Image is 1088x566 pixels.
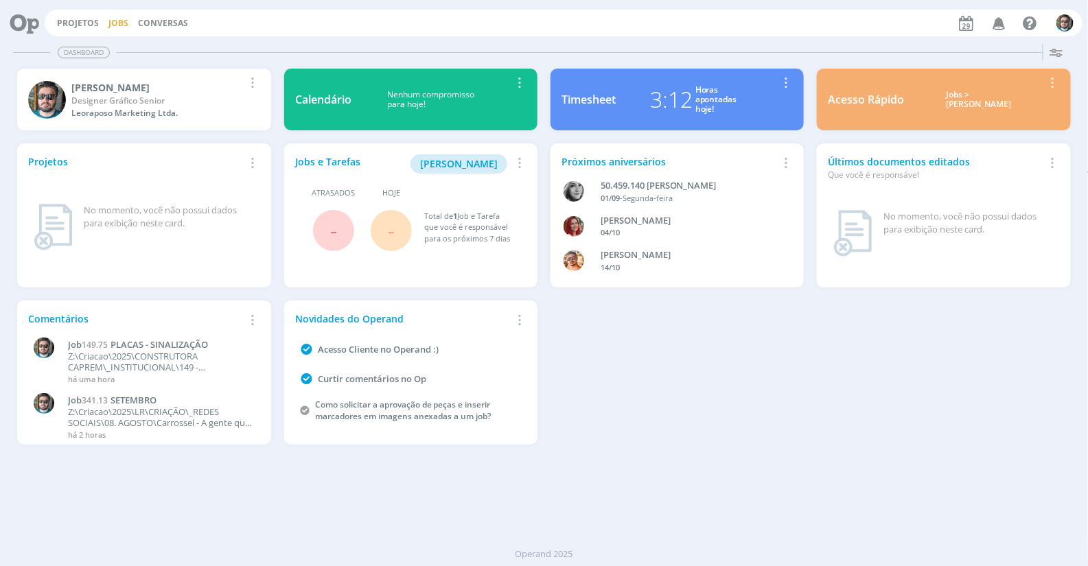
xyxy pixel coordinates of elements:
[84,204,254,231] div: No momento, você não possui dados para exibição neste card.
[388,215,395,245] span: -
[57,17,99,29] a: Projetos
[453,211,457,221] span: 1
[68,407,253,428] p: Z:\Criacao\2025\LR\CRIAÇÃO\_REDES SOCIAIS\08. AGOSTO\Carrossel - A gente que fez... ADARA\BAIXAS
[68,351,253,373] p: Z:\Criacao\2025\CONSTRUTORA CAPREM\_INSTITUCIONAL\149 - SOLICITAÇÕES PONTUAIS\149.75 - PLACAS - S...
[28,81,66,119] img: R
[68,374,115,384] span: há uma hora
[111,338,208,351] span: PLACAS - SINALIZAÇÃO
[318,373,426,385] a: Curtir comentários no Op
[914,90,1043,110] div: Jobs > [PERSON_NAME]
[34,204,73,250] img: dashboard_not_found.png
[28,311,244,326] div: Comentários
[410,156,507,169] a: [PERSON_NAME]
[562,154,777,169] div: Próximos aniversários
[828,169,1043,181] div: Que você é responsável
[601,214,776,228] div: GIOVANA DE OLIVEIRA PERSINOTI
[111,394,157,406] span: SETEMBRO
[623,193,673,203] span: Segunda-feira
[883,210,1054,237] div: No momento, você não possui dados para exibição neste card.
[601,248,776,262] div: VICTOR MIRON COUTO
[295,311,511,326] div: Novidades do Operand
[82,339,108,351] span: 149.75
[28,154,244,169] div: Projetos
[351,90,511,110] div: Nenhum compromisso para hoje!
[53,18,103,29] button: Projetos
[564,250,584,271] img: V
[410,154,507,174] button: [PERSON_NAME]
[108,17,128,29] a: Jobs
[833,210,872,257] img: dashboard_not_found.png
[1056,14,1074,32] img: R
[295,91,351,108] div: Calendário
[601,179,776,193] div: 50.459.140 JANAÍNA LUNA FERRO
[828,154,1043,181] div: Últimos documentos editados
[318,343,439,355] a: Acesso Cliente no Operand :)
[17,69,270,130] a: R[PERSON_NAME]Designer Gráfico SeniorLeoraposo Marketing Ltda.
[601,262,620,272] span: 14/10
[562,91,616,108] div: Timesheet
[601,193,620,203] span: 01/09
[34,393,54,414] img: R
[295,154,511,174] div: Jobs e Tarefas
[564,216,584,237] img: G
[82,394,108,406] span: 341.13
[420,157,498,170] span: [PERSON_NAME]
[68,429,106,440] span: há 2 horas
[650,83,693,116] div: 3:12
[551,69,804,130] a: Timesheet3:12Horasapontadashoje!
[315,399,491,422] a: Como solicitar a aprovação de peças e inserir marcadores em imagens anexadas a um job?
[58,47,110,58] span: Dashboard
[382,187,400,199] span: Hoje
[695,85,737,115] div: Horas apontadas hoje!
[601,227,620,237] span: 04/10
[564,181,584,202] img: J
[828,91,904,108] div: Acesso Rápido
[1056,11,1074,35] button: R
[312,187,355,199] span: Atrasados
[601,193,776,204] div: -
[104,18,132,29] button: Jobs
[68,340,253,351] a: Job149.75PLACAS - SINALIZAÇÃO
[424,211,513,245] div: Total de Job e Tarefa que você é responsável para os próximos 7 dias
[330,215,337,245] span: -
[134,18,192,29] button: Conversas
[34,338,54,358] img: R
[68,395,253,406] a: Job341.13SETEMBRO
[138,17,188,29] a: Conversas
